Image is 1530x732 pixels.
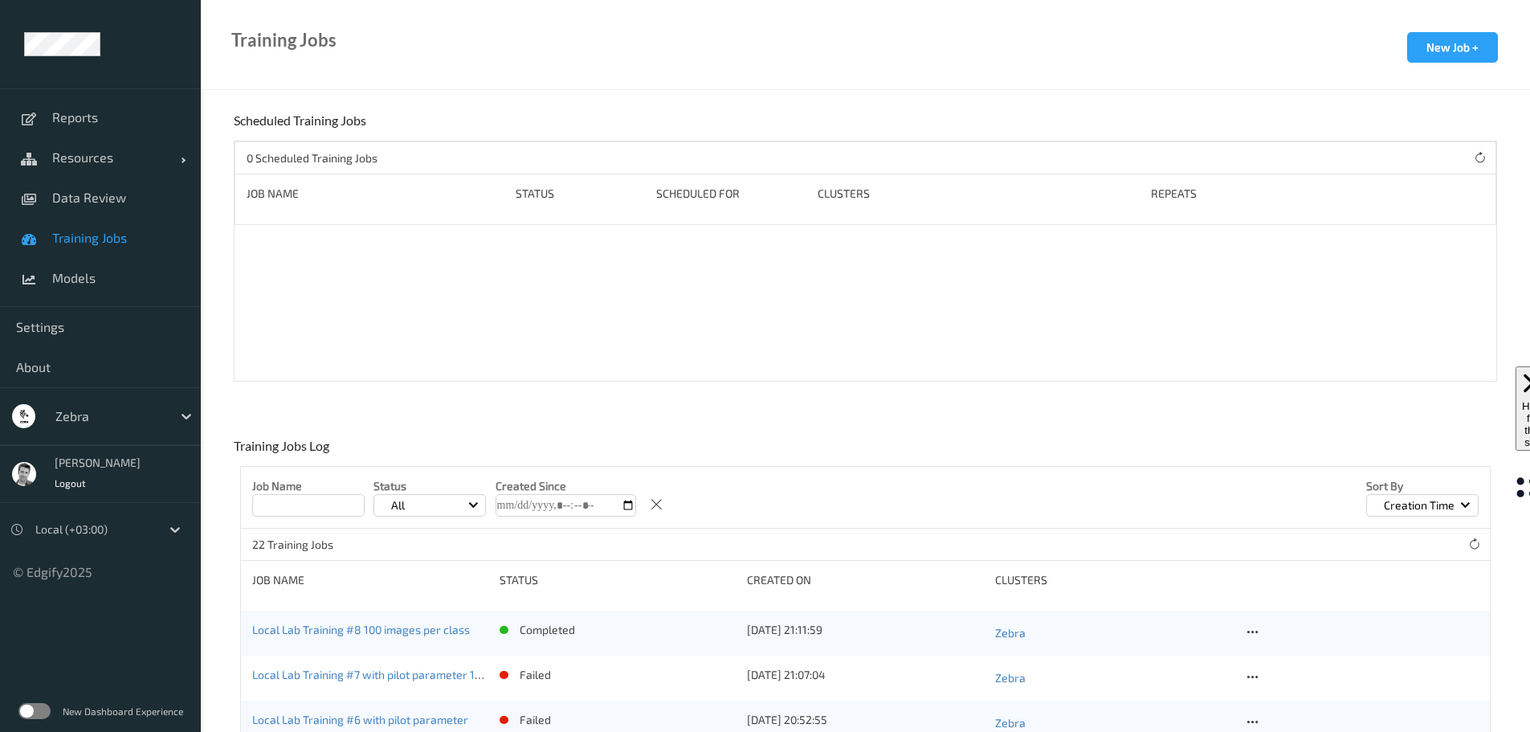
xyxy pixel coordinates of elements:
[520,667,551,683] p: failed
[995,667,1231,689] a: Zebra
[1151,186,1259,202] div: Repeats
[496,478,636,494] p: Created Since
[247,150,377,166] p: 0 Scheduled Training Jobs
[252,478,365,494] p: Job Name
[1378,497,1460,513] p: Creation Time
[234,112,370,141] div: Scheduled Training Jobs
[386,497,410,513] p: All
[373,478,486,494] p: Status
[656,186,806,202] div: Scheduled for
[747,712,983,728] div: [DATE] 20:52:55
[995,572,1231,588] div: clusters
[234,438,333,466] div: Training Jobs Log
[520,622,575,638] p: completed
[247,186,504,202] div: Job Name
[500,572,736,588] div: status
[1407,32,1498,63] button: New Job +
[747,572,983,588] div: Created On
[818,186,1140,202] div: Clusters
[747,622,983,638] div: [DATE] 21:11:59
[516,186,644,202] div: Status
[252,537,373,553] p: 22 Training Jobs
[252,623,470,636] a: Local Lab Training #8 100 images per class
[252,572,488,588] div: Job Name
[252,668,576,681] a: Local Lab Training #7 with pilot parameter 100 images per class
[747,667,983,683] div: [DATE] 21:07:04
[252,713,468,726] a: Local Lab Training #6 with pilot parameter
[520,712,551,728] p: failed
[231,32,337,48] div: Training Jobs
[1366,478,1479,494] p: Sort by
[995,622,1231,644] a: Zebra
